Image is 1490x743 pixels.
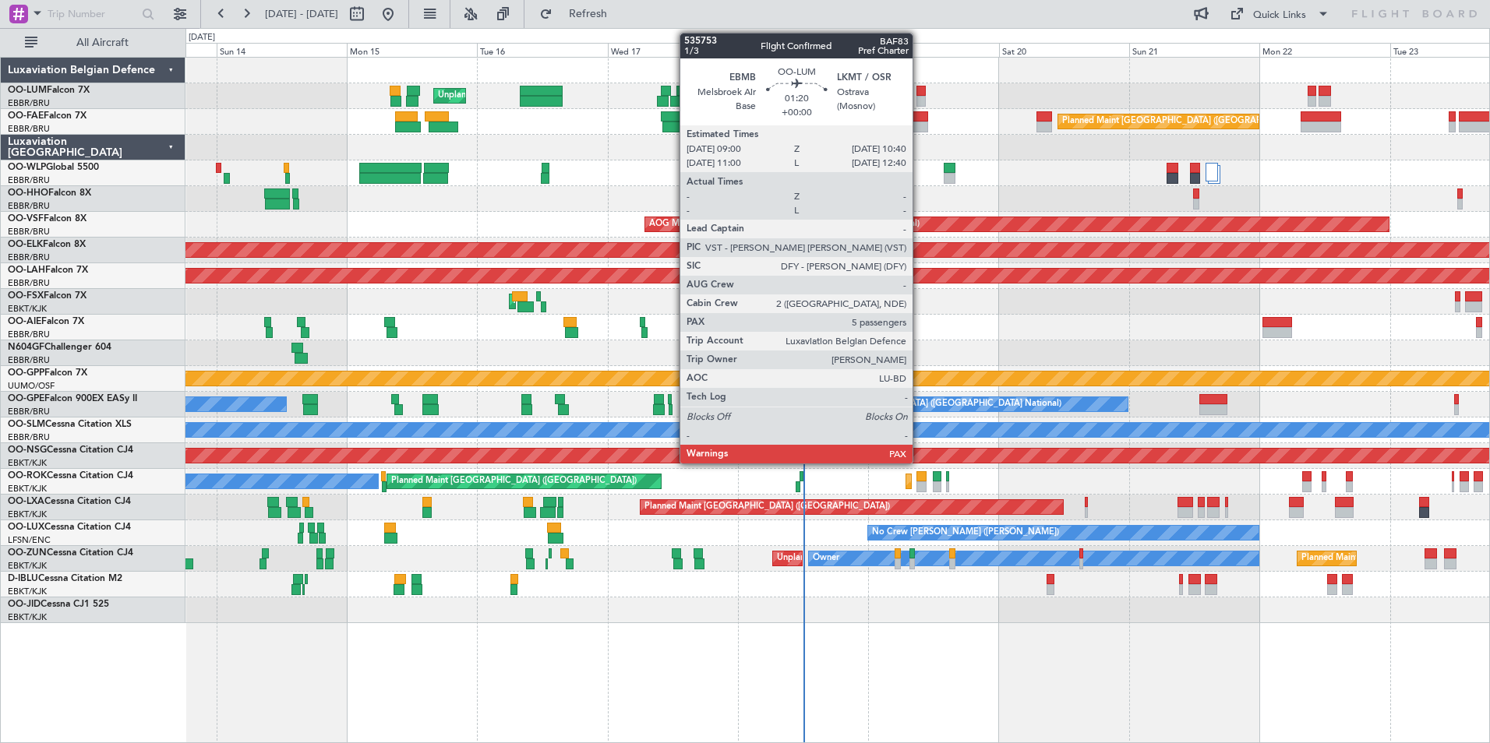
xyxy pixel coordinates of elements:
span: OO-AIE [8,317,41,326]
a: EBBR/BRU [8,431,50,443]
div: Sun 14 [217,43,347,57]
a: OO-AIEFalcon 7X [8,317,84,326]
span: OO-VSF [8,214,44,224]
div: Sat 20 [999,43,1129,57]
span: OO-FSX [8,291,44,301]
a: EBBR/BRU [8,123,50,135]
div: Unplanned Maint [GEOGRAPHIC_DATA] ([GEOGRAPHIC_DATA] National) [438,84,731,107]
span: OO-ELK [8,240,43,249]
a: OO-FSXFalcon 7X [8,291,87,301]
a: EBBR/BRU [8,200,50,212]
span: OO-LAH [8,266,45,275]
div: Planned Maint [GEOGRAPHIC_DATA] ([GEOGRAPHIC_DATA] National) [1062,110,1344,133]
button: Quick Links [1222,2,1337,26]
div: Planned Maint Kortrijk-[GEOGRAPHIC_DATA] [910,470,1092,493]
a: OO-WLPGlobal 5500 [8,163,99,172]
span: OO-NSG [8,445,47,455]
a: LFSN/ENC [8,534,51,546]
div: Planned Maint Liege [775,161,856,185]
a: OO-FAEFalcon 7X [8,111,87,121]
a: OO-LUXCessna Citation CJ4 [8,523,131,532]
a: EBBR/BRU [8,97,50,109]
a: UUMO/OSF [8,380,55,392]
span: Refresh [556,9,621,19]
div: Mon 15 [347,43,477,57]
a: OO-LUMFalcon 7X [8,86,90,95]
a: EBKT/KJK [8,457,47,469]
a: EBBR/BRU [8,174,50,186]
span: OO-LXA [8,497,44,506]
a: EBBR/BRU [8,406,50,417]
div: [DATE] [189,31,215,44]
a: OO-NSGCessna Citation CJ4 [8,445,133,455]
span: N604GF [8,343,44,352]
span: OO-WLP [8,163,46,172]
div: Sun 21 [1129,43,1259,57]
span: OO-ROK [8,471,47,481]
div: Planned Maint Kortrijk-[GEOGRAPHIC_DATA] [1301,547,1483,570]
div: Planned Maint [GEOGRAPHIC_DATA] ([GEOGRAPHIC_DATA]) [644,495,890,519]
span: OO-GPP [8,368,44,378]
div: Planned Maint [GEOGRAPHIC_DATA] ([GEOGRAPHIC_DATA]) [391,470,637,493]
a: OO-HHOFalcon 8X [8,188,91,198]
a: OO-GPPFalcon 7X [8,368,87,378]
a: OO-SLMCessna Citation XLS [8,420,132,429]
span: OO-HHO [8,188,48,198]
a: EBKT/KJK [8,483,47,495]
a: EBKT/KJK [8,509,47,520]
div: Unplanned Maint [GEOGRAPHIC_DATA]-[GEOGRAPHIC_DATA] [777,547,1029,570]
span: D-IBLU [8,574,38,583]
input: Trip Number [48,2,137,26]
div: Wed 17 [608,43,738,57]
a: N604GFChallenger 604 [8,343,111,352]
div: AOG Maint Kortrijk-[GEOGRAPHIC_DATA] [514,290,683,313]
span: OO-JID [8,600,41,609]
div: AOG Maint [GEOGRAPHIC_DATA] ([GEOGRAPHIC_DATA] National) [649,213,920,236]
a: OO-GPEFalcon 900EX EASy II [8,394,137,403]
a: EBBR/BRU [8,226,50,238]
a: D-IBLUCessna Citation M2 [8,574,122,583]
div: No Crew [PERSON_NAME] ([PERSON_NAME]) [872,521,1059,544]
a: EBKT/KJK [8,611,47,623]
span: OO-SLM [8,420,45,429]
span: OO-LUM [8,86,47,95]
div: No Crew [GEOGRAPHIC_DATA] ([GEOGRAPHIC_DATA] National) [800,393,1061,416]
a: OO-ELKFalcon 8X [8,240,86,249]
a: EBBR/BRU [8,252,50,263]
a: EBBR/BRU [8,329,50,340]
a: OO-LXACessna Citation CJ4 [8,497,131,506]
span: All Aircraft [41,37,164,48]
a: OO-ZUNCessna Citation CJ4 [8,548,133,558]
span: [DATE] - [DATE] [265,7,338,21]
button: All Aircraft [17,30,169,55]
a: EBKT/KJK [8,560,47,572]
a: OO-VSFFalcon 8X [8,214,87,224]
span: OO-LUX [8,523,44,532]
div: Fri 19 [868,43,998,57]
div: Mon 22 [1259,43,1389,57]
a: OO-JIDCessna CJ1 525 [8,600,109,609]
a: EBKT/KJK [8,586,47,597]
span: OO-GPE [8,394,44,403]
div: Tue 16 [477,43,607,57]
span: OO-FAE [8,111,44,121]
span: OO-ZUN [8,548,47,558]
div: Quick Links [1253,8,1306,23]
button: Refresh [532,2,626,26]
a: EBBR/BRU [8,354,50,366]
a: OO-ROKCessna Citation CJ4 [8,471,133,481]
a: EBKT/KJK [8,303,47,315]
a: EBBR/BRU [8,277,50,289]
a: OO-LAHFalcon 7X [8,266,88,275]
div: Owner [813,547,839,570]
div: Thu 18 [738,43,868,57]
